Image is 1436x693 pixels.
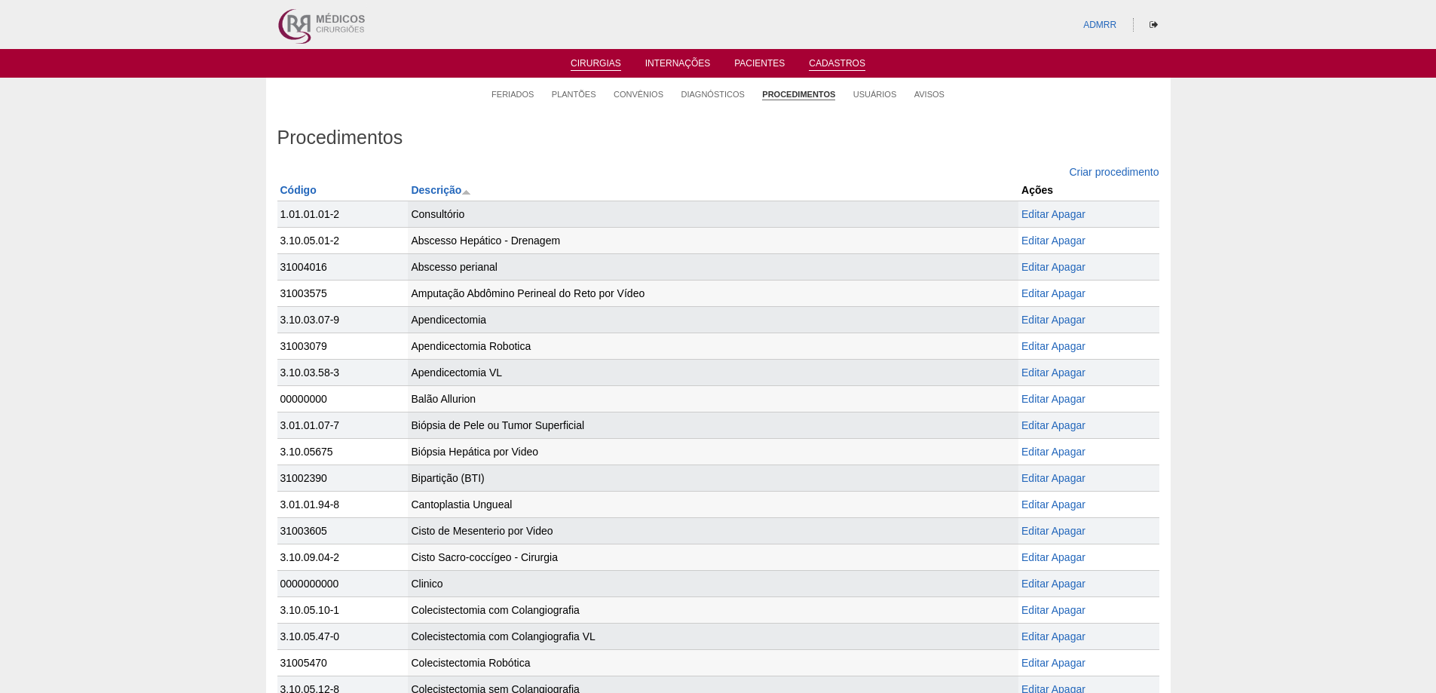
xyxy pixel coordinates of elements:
a: Editar [1021,630,1049,642]
a: Apagar [1052,525,1085,537]
td: Apendicectomia VL [408,359,1018,385]
td: 3.10.05.10-1 [277,596,409,623]
a: Plantões [552,89,596,100]
a: Editar [1021,498,1049,511]
td: Colecistectomia Robótica [408,649,1018,676]
a: Editar [1021,208,1049,220]
a: Diagnósticos [681,89,744,100]
a: Apagar [1052,208,1085,220]
td: Biópsia de Pele ou Tumor Superficial [408,412,1018,438]
td: 3.01.01.07-7 [277,412,409,438]
td: 31005470 [277,649,409,676]
td: Colecistectomia com Colangiografia [408,596,1018,623]
td: 3.10.03.07-9 [277,306,409,333]
a: Apagar [1052,419,1085,431]
a: Editar [1021,419,1049,431]
td: 31003079 [277,333,409,359]
a: Editar [1021,235,1049,247]
td: Clinico [408,570,1018,596]
td: Bipartição (BTI) [408,465,1018,491]
i: Sair [1150,20,1158,29]
a: Cirurgias [571,58,621,71]
td: Biópsia Hepática por Video [408,438,1018,465]
td: 3.10.05.01-2 [277,227,409,253]
a: Avisos [914,89,945,100]
td: 31002390 [277,465,409,491]
td: 31004016 [277,253,409,280]
a: Editar [1021,525,1049,537]
a: Apagar [1052,366,1085,379]
a: Apagar [1052,472,1085,484]
a: Descrição [411,184,471,196]
a: Editar [1021,393,1049,405]
a: Editar [1021,366,1049,379]
td: 3.10.09.04-2 [277,544,409,570]
td: 3.01.01.94-8 [277,491,409,517]
a: Editar [1021,604,1049,616]
a: ADMRR [1083,20,1116,30]
td: 3.10.05675 [277,438,409,465]
td: Cisto Sacro-coccígeo - Cirurgia [408,544,1018,570]
td: Consultório [408,201,1018,227]
a: Apagar [1052,498,1085,511]
a: Convênios [614,89,663,100]
a: Apagar [1052,393,1085,405]
a: Apagar [1052,261,1085,273]
td: 31003605 [277,517,409,544]
td: Colecistectomia com Colangiografia VL [408,623,1018,649]
td: Abscesso perianal [408,253,1018,280]
a: Apagar [1052,551,1085,563]
a: Código [280,184,317,196]
h1: Procedimentos [277,128,1159,147]
a: Apagar [1052,630,1085,642]
td: 3.10.05.47-0 [277,623,409,649]
a: Editar [1021,287,1049,299]
a: Procedimentos [762,89,835,100]
td: Cantoplastia Ungueal [408,491,1018,517]
td: Balão Allurion [408,385,1018,412]
th: Ações [1018,179,1159,201]
td: 31003575 [277,280,409,306]
img: ordem decrescente [461,186,471,196]
a: Editar [1021,446,1049,458]
a: Apagar [1052,287,1085,299]
a: Apagar [1052,314,1085,326]
a: Apagar [1052,657,1085,669]
td: Abscesso Hepático - Drenagem [408,227,1018,253]
td: 3.10.03.58-3 [277,359,409,385]
td: Amputação Abdômino Perineal do Reto por Vídeo [408,280,1018,306]
a: Pacientes [734,58,785,73]
td: Apendicectomia [408,306,1018,333]
a: Editar [1021,340,1049,352]
td: 0000000000 [277,570,409,596]
a: Editar [1021,578,1049,590]
a: Apagar [1052,446,1085,458]
a: Editar [1021,472,1049,484]
a: Apagar [1052,604,1085,616]
a: Editar [1021,657,1049,669]
a: Apagar [1052,578,1085,590]
td: 1.01.01.01-2 [277,201,409,227]
a: Editar [1021,261,1049,273]
a: Criar procedimento [1069,166,1159,178]
td: 00000000 [277,385,409,412]
a: Cadastros [809,58,865,71]
a: Feriados [491,89,534,100]
a: Internações [645,58,711,73]
td: Apendicectomia Robotica [408,333,1018,359]
a: Apagar [1052,340,1085,352]
a: Editar [1021,551,1049,563]
a: Usuários [853,89,896,100]
td: Cisto de Mesenterio por Video [408,517,1018,544]
a: Apagar [1052,235,1085,247]
a: Editar [1021,314,1049,326]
